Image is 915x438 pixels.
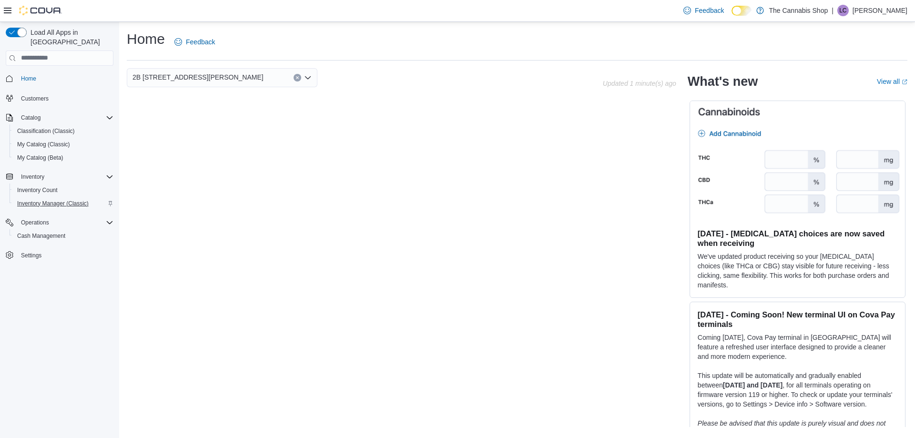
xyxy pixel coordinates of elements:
[21,95,49,102] span: Customers
[13,184,61,196] a: Inventory Count
[17,112,44,123] button: Catalog
[17,217,53,228] button: Operations
[6,68,113,287] nav: Complex example
[723,381,783,389] strong: [DATE] and [DATE]
[13,139,74,150] a: My Catalog (Classic)
[10,151,117,164] button: My Catalog (Beta)
[680,1,728,20] a: Feedback
[837,5,849,16] div: Liam Connolly
[853,5,907,16] p: [PERSON_NAME]
[17,217,113,228] span: Operations
[13,198,113,209] span: Inventory Manager (Classic)
[17,186,58,194] span: Inventory Count
[21,219,49,226] span: Operations
[2,248,117,262] button: Settings
[13,230,69,242] a: Cash Management
[13,230,113,242] span: Cash Management
[21,173,44,181] span: Inventory
[17,249,113,261] span: Settings
[17,73,40,84] a: Home
[171,32,219,51] a: Feedback
[27,28,113,47] span: Load All Apps in [GEOGRAPHIC_DATA]
[17,141,70,148] span: My Catalog (Classic)
[695,6,724,15] span: Feedback
[698,371,897,409] p: This update will be automatically and gradually enabled between , for all terminals operating on ...
[13,184,113,196] span: Inventory Count
[10,197,117,210] button: Inventory Manager (Classic)
[17,93,52,104] a: Customers
[17,250,45,261] a: Settings
[13,125,113,137] span: Classification (Classic)
[17,154,63,162] span: My Catalog (Beta)
[832,5,834,16] p: |
[10,138,117,151] button: My Catalog (Classic)
[688,74,758,89] h2: What's new
[2,71,117,85] button: Home
[17,127,75,135] span: Classification (Classic)
[21,252,41,259] span: Settings
[17,112,113,123] span: Catalog
[13,139,113,150] span: My Catalog (Classic)
[603,80,676,87] p: Updated 1 minute(s) ago
[2,91,117,105] button: Customers
[13,198,92,209] a: Inventory Manager (Classic)
[132,71,264,83] span: 2B [STREET_ADDRESS][PERSON_NAME]
[19,6,62,15] img: Cova
[17,92,113,104] span: Customers
[21,75,36,82] span: Home
[698,333,897,361] p: Coming [DATE], Cova Pay terminal in [GEOGRAPHIC_DATA] will feature a refreshed user interface des...
[10,229,117,243] button: Cash Management
[877,78,907,85] a: View allExternal link
[2,170,117,183] button: Inventory
[304,74,312,81] button: Open list of options
[698,419,886,437] em: Please be advised that this update is purely visual and does not impact payment functionality.
[698,229,897,248] h3: [DATE] - [MEDICAL_DATA] choices are now saved when receiving
[186,37,215,47] span: Feedback
[17,171,48,183] button: Inventory
[698,252,897,290] p: We've updated product receiving so your [MEDICAL_DATA] choices (like THCa or CBG) stay visible fo...
[17,72,113,84] span: Home
[2,216,117,229] button: Operations
[294,74,301,81] button: Clear input
[13,152,113,163] span: My Catalog (Beta)
[839,5,846,16] span: LC
[17,171,113,183] span: Inventory
[698,310,897,329] h3: [DATE] - Coming Soon! New terminal UI on Cova Pay terminals
[21,114,41,122] span: Catalog
[13,125,79,137] a: Classification (Classic)
[769,5,828,16] p: The Cannabis Shop
[732,6,752,16] input: Dark Mode
[17,232,65,240] span: Cash Management
[127,30,165,49] h1: Home
[2,111,117,124] button: Catalog
[902,79,907,85] svg: External link
[13,152,67,163] a: My Catalog (Beta)
[17,200,89,207] span: Inventory Manager (Classic)
[10,124,117,138] button: Classification (Classic)
[10,183,117,197] button: Inventory Count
